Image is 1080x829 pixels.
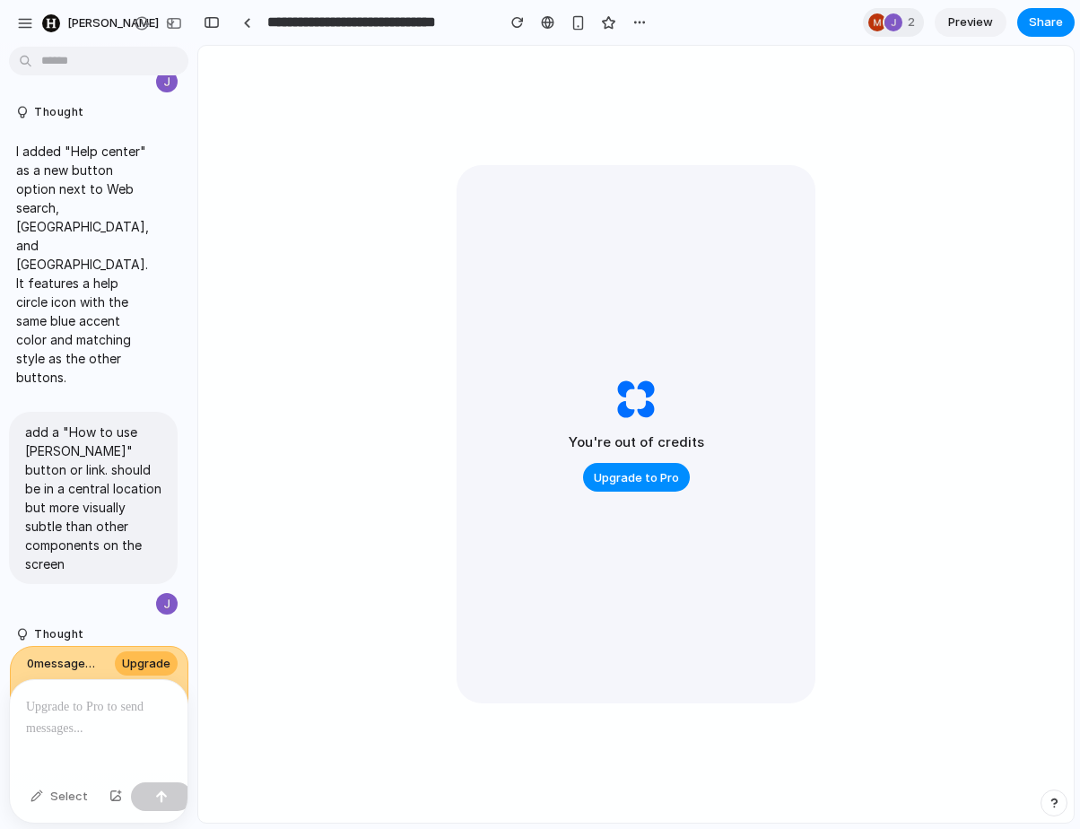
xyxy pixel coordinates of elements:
[16,142,151,387] p: I added "Help center" as a new button option next to Web search, [GEOGRAPHIC_DATA], and [GEOGRAPH...
[67,14,159,32] span: [PERSON_NAME]
[948,13,993,31] span: Preview
[27,655,101,673] span: 0 message s left this week
[935,8,1006,37] a: Preview
[594,469,679,487] span: Upgrade to Pro
[583,463,690,492] button: Upgrade to Pro
[863,8,924,37] div: 2
[908,13,920,31] span: 2
[35,9,187,38] button: [PERSON_NAME]
[115,651,178,676] a: Upgrade
[1017,8,1075,37] button: Share
[25,423,161,573] p: add a "How to use [PERSON_NAME]" button or link. should be in a central location but more visuall...
[1029,13,1063,31] span: Share
[569,432,704,453] h2: You're out of credits
[122,655,170,673] span: Upgrade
